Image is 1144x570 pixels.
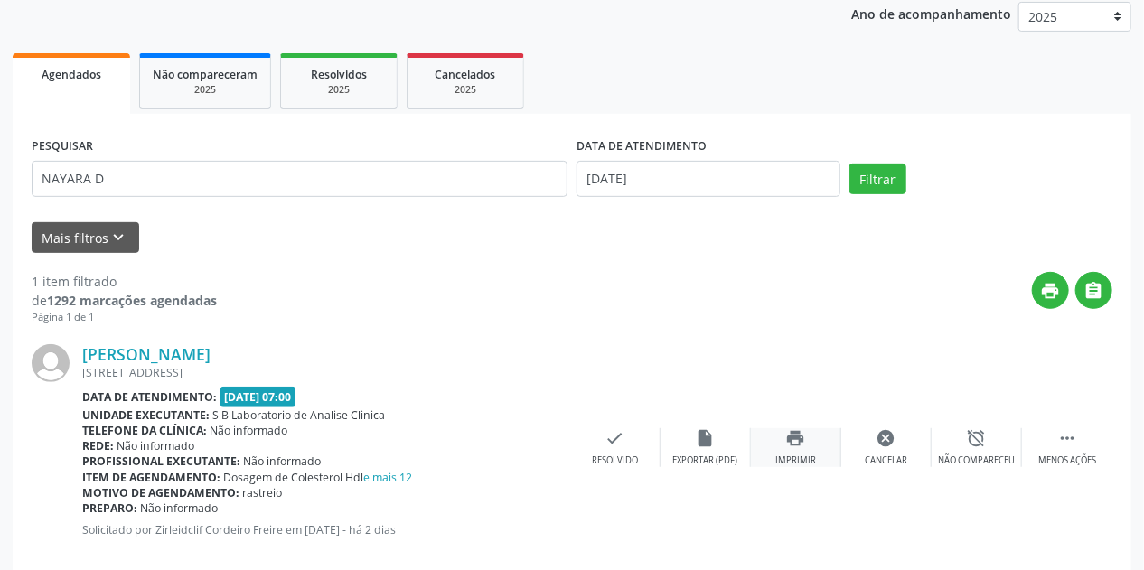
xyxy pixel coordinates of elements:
[849,164,906,194] button: Filtrar
[852,2,1012,24] p: Ano de acompanhamento
[82,407,210,423] b: Unidade executante:
[82,453,240,469] b: Profissional executante:
[32,133,93,161] label: PESQUISAR
[82,389,217,405] b: Data de atendimento:
[420,83,511,97] div: 2025
[82,522,570,537] p: Solicitado por Zirleidclif Cordeiro Freire em [DATE] - há 2 dias
[32,344,70,382] img: img
[577,133,707,161] label: DATA DE ATENDIMENTO
[1057,428,1077,448] i: 
[1038,454,1096,467] div: Menos ações
[311,67,367,82] span: Resolvidos
[1084,281,1104,301] i: 
[213,407,386,423] span: S B Laboratorio de Analise Clinica
[32,161,567,197] input: Nome, CNS
[294,83,384,97] div: 2025
[47,292,217,309] strong: 1292 marcações agendadas
[32,291,217,310] div: de
[82,438,114,453] b: Rede:
[117,438,195,453] span: Não informado
[605,428,625,448] i: check
[42,67,101,82] span: Agendados
[82,500,137,516] b: Preparo:
[938,454,1015,467] div: Não compareceu
[82,470,220,485] b: Item de agendamento:
[153,67,258,82] span: Não compareceram
[141,500,219,516] span: Não informado
[109,228,129,248] i: keyboard_arrow_down
[220,387,296,407] span: [DATE] 07:00
[153,83,258,97] div: 2025
[82,485,239,500] b: Motivo de agendamento:
[967,428,987,448] i: alarm_off
[82,344,211,364] a: [PERSON_NAME]
[775,454,816,467] div: Imprimir
[786,428,806,448] i: print
[1075,272,1112,309] button: 
[577,161,840,197] input: Selecione um intervalo
[82,423,207,438] b: Telefone da clínica:
[696,428,716,448] i: insert_drive_file
[1041,281,1061,301] i: print
[224,470,413,485] span: Dosagem de Colesterol Hdl
[673,454,738,467] div: Exportar (PDF)
[32,222,139,254] button: Mais filtroskeyboard_arrow_down
[82,365,570,380] div: [STREET_ADDRESS]
[436,67,496,82] span: Cancelados
[364,470,413,485] a: e mais 12
[32,272,217,291] div: 1 item filtrado
[211,423,288,438] span: Não informado
[1032,272,1069,309] button: print
[32,310,217,325] div: Página 1 de 1
[592,454,638,467] div: Resolvido
[877,428,896,448] i: cancel
[244,453,322,469] span: Não informado
[243,485,283,500] span: rastreio
[865,454,907,467] div: Cancelar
